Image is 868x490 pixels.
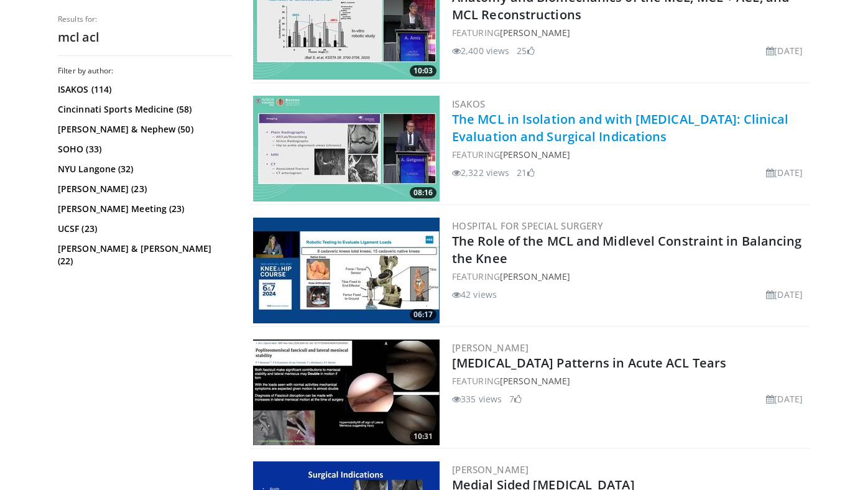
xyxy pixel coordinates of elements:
[58,243,229,267] a: [PERSON_NAME] & [PERSON_NAME] (22)
[253,218,440,323] a: 06:17
[766,44,803,57] li: [DATE]
[58,163,229,175] a: NYU Langone (32)
[410,431,436,442] span: 10:31
[500,270,570,282] a: [PERSON_NAME]
[253,218,440,323] img: 1c60677f-eae7-4657-93c1-59e72ad867f6.300x170_q85_crop-smart_upscale.jpg
[58,223,229,235] a: UCSF (23)
[58,83,229,96] a: ISAKOS (114)
[509,392,522,405] li: 7
[500,149,570,160] a: [PERSON_NAME]
[452,98,485,110] a: ISAKOS
[766,166,803,179] li: [DATE]
[766,288,803,301] li: [DATE]
[58,143,229,155] a: SOHO (33)
[500,27,570,39] a: [PERSON_NAME]
[58,14,232,24] p: Results for:
[253,96,440,201] img: ebeea7e7-66e9-409e-bb84-d855aefaed19.300x170_q85_crop-smart_upscale.jpg
[452,26,808,39] div: FEATURING
[58,203,229,215] a: [PERSON_NAME] Meeting (23)
[452,341,529,354] a: [PERSON_NAME]
[452,354,726,371] a: [MEDICAL_DATA] Patterns in Acute ACL Tears
[452,220,603,232] a: Hospital for Special Surgery
[410,65,436,76] span: 10:03
[500,375,570,387] a: [PERSON_NAME]
[452,270,808,283] div: FEATURING
[253,96,440,201] a: 08:16
[253,340,440,445] a: 10:31
[58,123,229,136] a: [PERSON_NAME] & Nephew (50)
[517,44,534,57] li: 25
[452,463,529,476] a: [PERSON_NAME]
[452,111,788,145] a: The MCL in Isolation and with [MEDICAL_DATA]: Clinical Evaluation and Surgical Indications
[452,233,802,267] a: The Role of the MCL and Midlevel Constraint in Balancing the Knee
[58,103,229,116] a: Cincinnati Sports Medicine (58)
[452,44,509,57] li: 2,400 views
[452,166,509,179] li: 2,322 views
[410,309,436,320] span: 06:17
[452,392,502,405] li: 335 views
[517,166,534,179] li: 21
[452,148,808,161] div: FEATURING
[253,340,440,445] img: 668c1cee-1ff6-46bb-913b-50f69012f802.300x170_q85_crop-smart_upscale.jpg
[766,392,803,405] li: [DATE]
[452,288,497,301] li: 42 views
[452,374,808,387] div: FEATURING
[58,29,232,45] h2: mcl acl
[58,66,232,76] h3: Filter by author:
[58,183,229,195] a: [PERSON_NAME] (23)
[410,187,436,198] span: 08:16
